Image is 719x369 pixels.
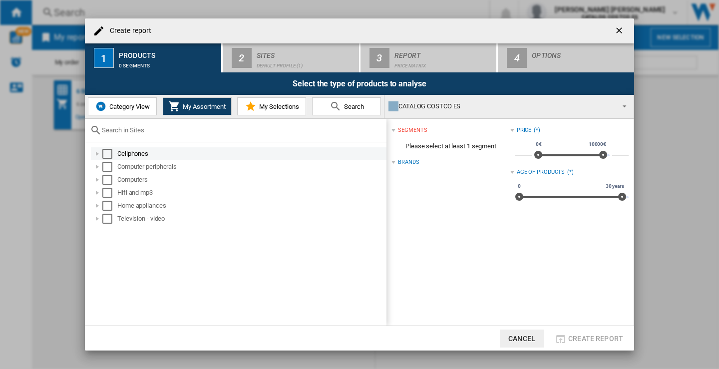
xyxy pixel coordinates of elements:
md-checkbox: Select [102,149,117,159]
md-checkbox: Select [102,175,117,185]
md-checkbox: Select [102,188,117,198]
span: 30 years [604,182,626,190]
button: Create report [552,330,626,348]
button: 3 Report Price Matrix [360,43,498,72]
button: 1 Products 0 segments [85,43,222,72]
div: Options [532,47,630,58]
div: segments [398,126,427,134]
md-checkbox: Select [102,162,117,172]
div: Products [119,47,217,58]
div: Brands [398,158,419,166]
div: Television - video [117,214,385,224]
div: 1 [94,48,114,68]
div: 2 [232,48,252,68]
div: Select the type of products to analyse [85,72,634,95]
div: Report [394,47,493,58]
span: 10000€ [587,140,608,148]
div: Computer peripherals [117,162,385,172]
h4: Create report [105,26,151,36]
md-checkbox: Select [102,201,117,211]
div: 3 [369,48,389,68]
button: Cancel [500,330,544,348]
span: My Assortment [180,103,226,110]
span: Please select at least 1 segment [391,137,510,156]
button: My Assortment [163,97,232,115]
div: Default profile (1) [257,58,355,68]
span: Create report [568,335,623,343]
div: Price Matrix [394,58,493,68]
div: 4 [507,48,527,68]
input: Search in Sites [102,126,381,134]
span: 0 [516,182,522,190]
span: 0€ [534,140,543,148]
div: Home appliances [117,201,385,211]
md-checkbox: Select [102,214,117,224]
img: wiser-icon-blue.png [95,100,107,112]
span: Category View [107,103,150,110]
div: Sites [257,47,355,58]
span: Search [342,103,364,110]
ng-md-icon: getI18NText('BUTTONS.CLOSE_DIALOG') [614,25,626,37]
div: Age of products [517,168,565,176]
button: 4 Options [498,43,634,72]
button: Category View [88,97,157,115]
div: Computers [117,175,385,185]
button: My Selections [237,97,306,115]
button: Search [312,97,381,115]
button: 2 Sites Default profile (1) [223,43,360,72]
div: Price [517,126,532,134]
span: My Selections [257,103,299,110]
button: getI18NText('BUTTONS.CLOSE_DIALOG') [610,21,630,41]
div: Hifi and mp3 [117,188,385,198]
div: CATALOG COSTCO ES [388,99,614,113]
div: Cellphones [117,149,385,159]
div: 0 segments [119,58,217,68]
